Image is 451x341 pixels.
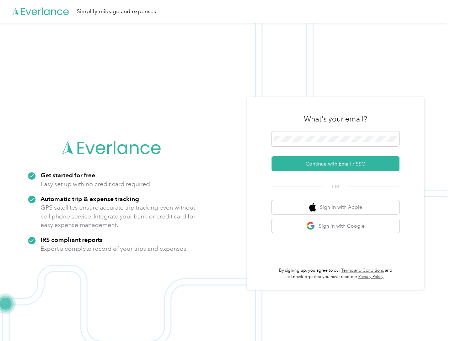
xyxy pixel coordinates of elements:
div: Simplify mileage and expenses [77,7,156,16]
p: Export a complete record of your trips and expenses. [41,244,188,253]
button: Continue with Email / SSO [272,156,399,171]
strong: Automatic trip & expense tracking [41,195,139,202]
a: Privacy Policy [358,274,383,280]
button: apple logoSign in with Apple [272,200,399,214]
p: Easy set up with no credit card required [41,180,150,189]
button: google logoSign in with Google [272,219,399,233]
p: GPS satellites ensure accurate trip tracking even without cell phone service. Integrate your bank... [41,203,196,229]
span: OR [323,183,348,190]
strong: Get started for free [41,171,95,179]
h3: What's your email? [304,114,367,124]
a: Terms and Conditions [341,268,384,273]
strong: IRS compliant reports [41,236,103,243]
img: apple logo [309,203,316,212]
p: By signing up, you agree to our and acknowledge that you have read our . [272,267,399,280]
img: google logo [306,222,315,231]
